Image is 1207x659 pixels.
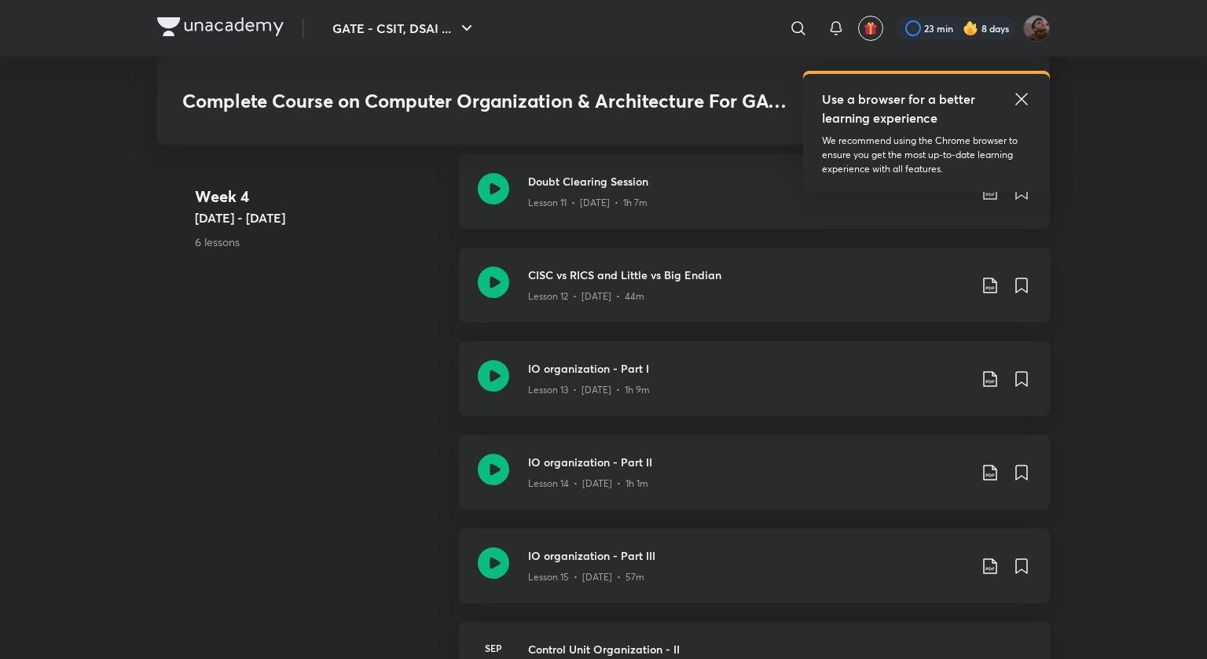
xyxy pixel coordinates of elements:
[1023,15,1050,42] img: Suryansh Singh
[195,234,446,250] p: 6 lessons
[459,154,1050,248] a: Doubt Clearing SessionLesson 11 • [DATE] • 1h 7m
[157,17,284,36] img: Company Logo
[864,21,878,35] img: avatar
[528,173,968,190] h3: Doubt Clearing Session
[528,454,968,470] h3: IO organization - Part II
[963,20,978,36] img: streak
[822,134,1031,176] p: We recommend using the Chrome browser to ensure you get the most up-to-date learning experience w...
[528,360,968,377] h3: IO organization - Part I
[323,13,486,44] button: GATE - CSIT, DSAI ...
[528,267,968,283] h3: CISC vs RICS and Little vs Big Endian
[459,248,1050,341] a: CISC vs RICS and Little vs Big EndianLesson 12 • [DATE] • 44m
[459,528,1050,622] a: IO organization - Part IIILesson 15 • [DATE] • 57m
[528,383,650,397] p: Lesson 13 • [DATE] • 1h 9m
[858,16,883,41] button: avatar
[459,435,1050,528] a: IO organization - Part IILesson 14 • [DATE] • 1h 1m
[528,641,1031,657] h3: Control Unit Organization - II
[528,196,648,210] p: Lesson 11 • [DATE] • 1h 7m
[528,570,644,584] p: Lesson 15 • [DATE] • 57m
[528,289,644,304] p: Lesson 12 • [DATE] • 44m
[528,477,648,491] p: Lesson 14 • [DATE] • 1h 1m
[822,90,978,127] h5: Use a browser for a better learning experience
[195,185,446,208] h4: Week 4
[157,17,284,40] a: Company Logo
[459,341,1050,435] a: IO organization - Part ILesson 13 • [DATE] • 1h 9m
[478,641,509,655] h6: Sep
[182,90,798,112] h3: Complete Course on Computer Organization & Architecture For GATE 2025/26/27
[195,208,446,227] h5: [DATE] - [DATE]
[528,547,968,564] h3: IO organization - Part III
